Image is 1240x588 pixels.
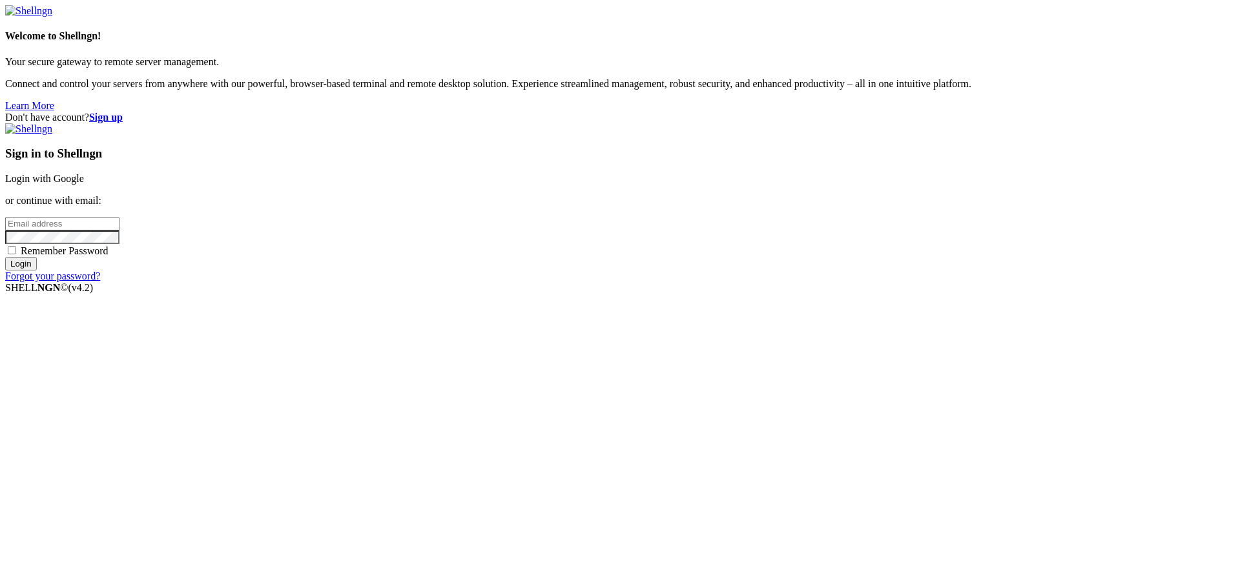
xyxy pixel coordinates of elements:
a: Sign up [89,112,123,123]
input: Login [5,257,37,270]
p: or continue with email: [5,195,1235,207]
a: Learn More [5,100,54,111]
div: Don't have account? [5,112,1235,123]
h4: Welcome to Shellngn! [5,30,1235,42]
img: Shellngn [5,123,52,135]
span: Remember Password [21,245,108,256]
img: Shellngn [5,5,52,17]
p: Connect and control your servers from anywhere with our powerful, browser-based terminal and remo... [5,78,1235,90]
a: Login with Google [5,173,84,184]
input: Remember Password [8,246,16,254]
span: 4.2.0 [68,282,94,293]
input: Email address [5,217,119,230]
a: Forgot your password? [5,270,100,281]
span: SHELL © [5,282,93,293]
h3: Sign in to Shellngn [5,147,1235,161]
b: NGN [37,282,61,293]
p: Your secure gateway to remote server management. [5,56,1235,68]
